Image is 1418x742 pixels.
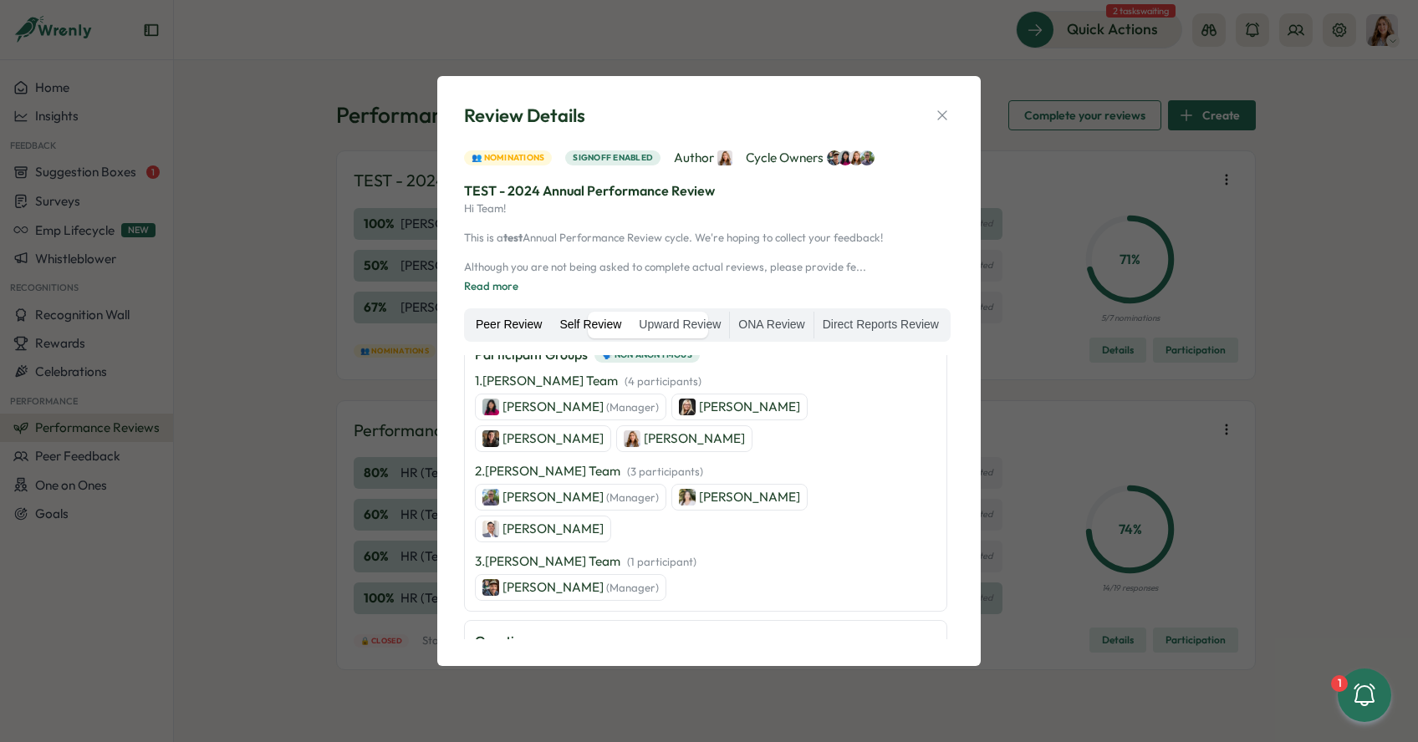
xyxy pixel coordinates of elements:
a: Sarah Ahmari[PERSON_NAME] [475,425,611,452]
p: [PERSON_NAME] [502,488,659,506]
span: 🗣️ Non Anonymous [602,348,692,362]
span: Cycle Owners [746,149,875,167]
img: Becky Romero [849,150,864,165]
img: Maggie Graupera [679,489,696,506]
p: TEST - 2024 Annual Performance Review [464,180,954,201]
span: 👥 Nominations [472,151,544,165]
img: Sebastien Lounis [482,579,499,596]
p: [PERSON_NAME] [502,578,659,597]
p: [PERSON_NAME] [699,398,800,416]
span: (Manager) [606,490,659,504]
a: Maggie Graupera[PERSON_NAME] [671,484,808,511]
img: Kat Haynes [838,150,853,165]
span: (Manager) [606,400,659,414]
p: Questions [475,631,936,652]
img: Sebastien Lounis [827,150,842,165]
span: ( 1 participant ) [627,555,696,568]
a: Becky Romero[PERSON_NAME] [616,425,752,452]
div: 1 [1331,675,1348,692]
img: Becky Romero [624,430,640,447]
a: Kat Haynes[PERSON_NAME] (Manager) [475,394,666,420]
span: Signoff enabled [573,151,653,165]
p: [PERSON_NAME] [502,520,604,538]
a: Ronnie Cuadro[PERSON_NAME] (Manager) [475,484,666,511]
img: Bobbie Falk [679,399,696,415]
img: Ronnie Cuadro [482,489,499,506]
p: 2 . [PERSON_NAME] Team [475,462,703,480]
p: [PERSON_NAME] [502,429,604,448]
a: Bobbie Falk[PERSON_NAME] [671,394,808,420]
img: Hevesy Zhang [482,521,499,537]
label: ONA Review [730,312,813,338]
p: Hi Team! This is a Annual Performance Review cycle. We're hoping to collect your feedback! Althou... [464,201,954,275]
label: Direct Reports Review [814,312,947,338]
p: Participant Groups [475,344,588,365]
img: Ronnie Cuadro [859,150,875,165]
a: Sebastien Lounis[PERSON_NAME] (Manager) [475,574,666,601]
img: Becky Romero [717,150,732,165]
p: [PERSON_NAME] [699,488,800,506]
strong: test [503,231,523,244]
p: [PERSON_NAME] [644,429,745,448]
label: Self Review [551,312,630,338]
span: Review Details [464,103,585,129]
button: 1 [1338,668,1391,722]
button: Read more [464,279,518,294]
span: Author [674,149,732,167]
img: Sarah Ahmari [482,430,499,447]
label: Upward Review [630,312,729,338]
p: 1 . [PERSON_NAME] Team [475,372,701,390]
label: Peer Review [467,312,550,338]
p: [PERSON_NAME] [502,398,659,416]
p: 3 . [PERSON_NAME] Team [475,552,696,571]
span: (Manager) [606,581,659,594]
span: ( 4 participants ) [625,374,701,388]
img: Kat Haynes [482,399,499,415]
a: Hevesy Zhang[PERSON_NAME] [475,516,611,542]
span: ( 3 participants ) [627,465,703,478]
